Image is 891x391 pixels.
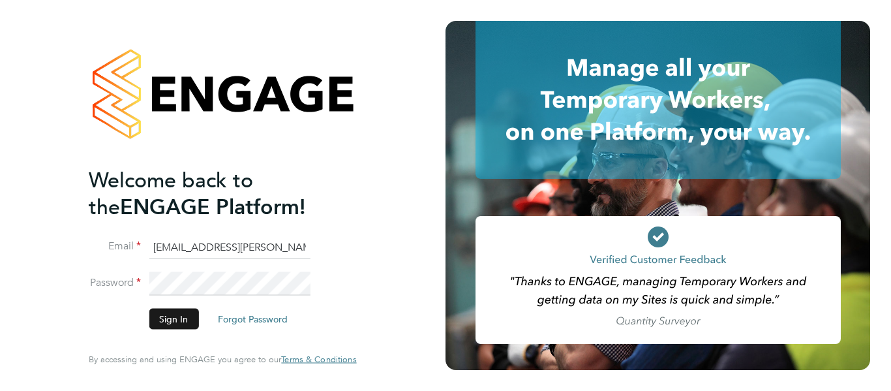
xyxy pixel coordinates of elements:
button: Sign In [149,309,198,330]
label: Email [89,240,141,253]
label: Password [89,276,141,290]
span: By accessing and using ENGAGE you agree to our [89,354,356,365]
input: Enter your work email... [149,236,310,259]
span: Terms & Conditions [281,354,356,365]
h2: ENGAGE Platform! [89,166,343,220]
a: Terms & Conditions [281,354,356,365]
span: Welcome back to the [89,167,253,219]
button: Forgot Password [207,309,298,330]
